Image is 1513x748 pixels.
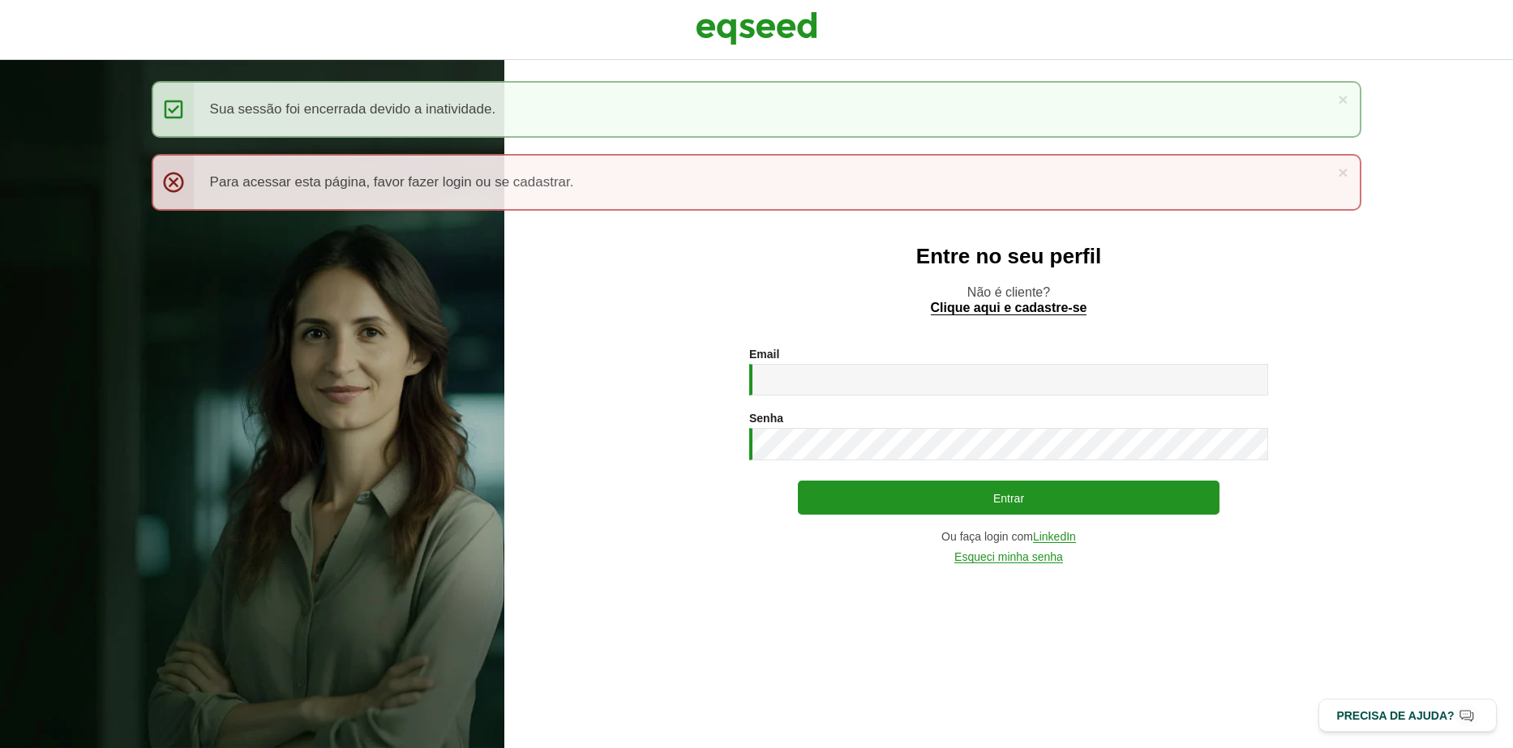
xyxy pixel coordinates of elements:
[696,8,817,49] img: EqSeed Logo
[1033,531,1076,543] a: LinkedIn
[954,551,1063,563] a: Esqueci minha senha
[1338,91,1348,108] a: ×
[798,481,1219,515] button: Entrar
[931,301,1087,315] a: Clique aqui e cadastre-se
[749,348,779,360] label: Email
[152,154,1362,211] div: Para acessar esta página, favor fazer login ou se cadastrar.
[749,531,1268,543] div: Ou faça login com
[749,412,783,424] label: Senha
[152,81,1362,138] div: Sua sessão foi encerrada devido a inatividade.
[537,284,1481,315] p: Não é cliente?
[1338,164,1348,181] a: ×
[537,245,1481,268] h2: Entre no seu perfil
